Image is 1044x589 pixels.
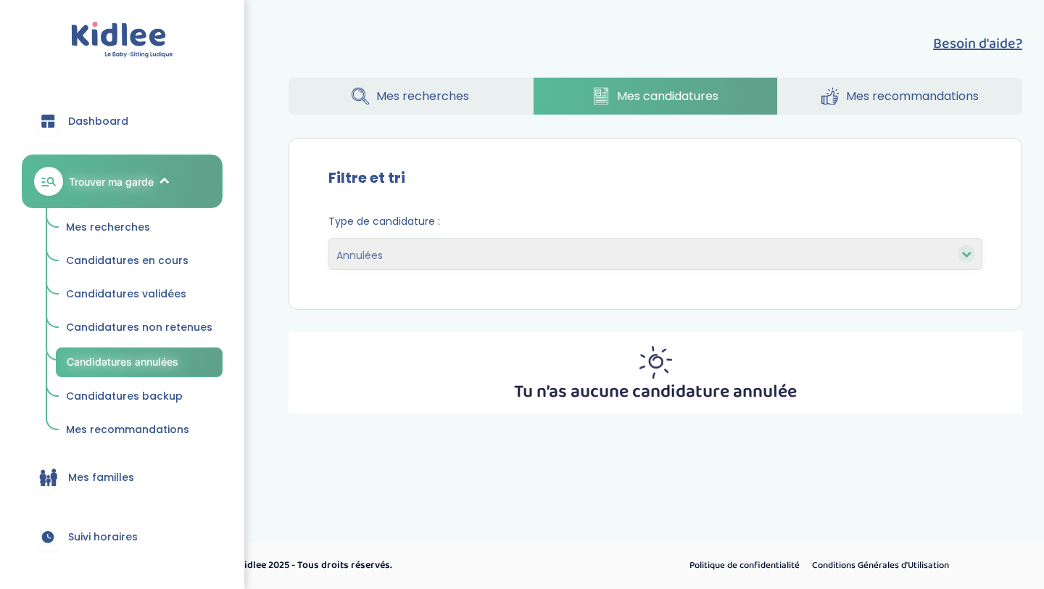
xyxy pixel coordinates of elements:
[56,281,223,308] a: Candidatures validées
[56,214,223,242] a: Mes recherches
[328,167,405,189] label: Filtre et tri
[617,87,718,105] span: Mes candidatures
[778,78,1022,115] a: Mes recommandations
[56,383,223,411] a: Candidatures backup
[289,78,532,115] a: Mes recherches
[846,87,979,105] span: Mes recommandations
[71,22,173,59] img: logo.svg
[807,556,954,575] a: Conditions Générales d’Utilisation
[68,114,128,129] span: Dashboard
[534,78,777,115] a: Mes candidatures
[66,220,150,234] span: Mes recherches
[68,470,134,485] span: Mes familles
[66,389,183,403] span: Candidatures backup
[66,287,186,301] span: Candidatures validées
[514,379,797,406] p: Tu n’as aucune candidature annulée
[56,247,223,275] a: Candidatures en cours
[69,174,154,189] span: Trouver ma garde
[639,346,672,379] img: inscription_membre_sun.png
[56,347,223,377] a: Candidatures annulées
[229,558,584,573] p: © Kidlee 2025 - Tous droits réservés.
[22,451,223,503] a: Mes familles
[22,155,223,208] a: Trouver ma garde
[66,320,212,334] span: Candidatures non retenues
[56,314,223,342] a: Candidatures non retenues
[56,416,223,444] a: Mes recommandations
[66,422,189,437] span: Mes recommandations
[933,33,1022,54] button: Besoin d'aide?
[684,556,805,575] a: Politique de confidentialité
[22,95,223,147] a: Dashboard
[67,355,178,368] span: Candidatures annulées
[328,214,982,229] span: Type de candidature :
[376,87,469,105] span: Mes recherches
[66,253,188,268] span: Candidatures en cours
[22,511,223,563] a: Suivi horaires
[68,530,138,545] span: Suivi horaires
